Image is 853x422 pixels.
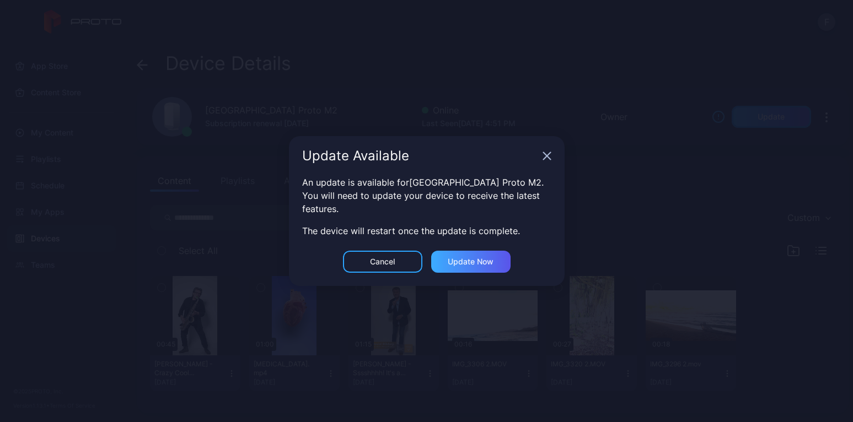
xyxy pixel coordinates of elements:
div: An update is available for [GEOGRAPHIC_DATA] Proto M2 . [302,176,551,189]
div: Update now [448,257,493,266]
div: Update Available [302,149,538,163]
button: Cancel [343,251,422,273]
div: The device will restart once the update is complete. [302,224,551,237]
div: Cancel [370,257,395,266]
div: You will need to update your device to receive the latest features. [302,189,551,215]
button: Update now [431,251,511,273]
